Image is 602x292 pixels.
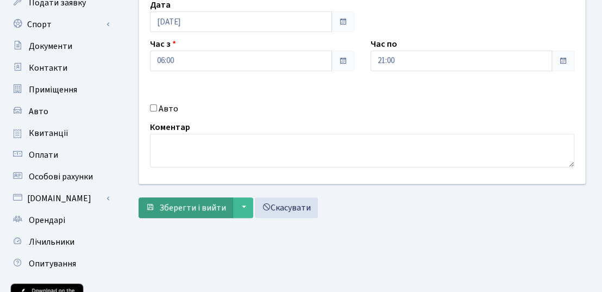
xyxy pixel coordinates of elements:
span: Орендарі [29,214,65,226]
button: Зберегти і вийти [139,197,233,218]
a: Авто [5,101,114,122]
a: Опитування [5,253,114,275]
label: Авто [159,102,178,115]
a: Контакти [5,57,114,79]
span: Оплати [29,149,58,161]
a: Спорт [5,14,114,35]
span: Зберегти і вийти [159,202,226,214]
span: Особові рахунки [29,171,93,183]
a: [DOMAIN_NAME] [5,188,114,209]
a: Скасувати [255,197,318,218]
a: Документи [5,35,114,57]
span: Контакти [29,62,67,74]
a: Лічильники [5,231,114,253]
label: Час з [150,38,176,51]
span: Опитування [29,258,76,270]
span: Приміщення [29,84,77,96]
a: Квитанції [5,122,114,144]
span: Лічильники [29,236,74,248]
label: Час по [371,38,397,51]
label: Коментар [150,121,190,134]
a: Оплати [5,144,114,166]
span: Документи [29,40,72,52]
a: Приміщення [5,79,114,101]
span: Квитанції [29,127,68,139]
span: Авто [29,105,48,117]
a: Особові рахунки [5,166,114,188]
a: Орендарі [5,209,114,231]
